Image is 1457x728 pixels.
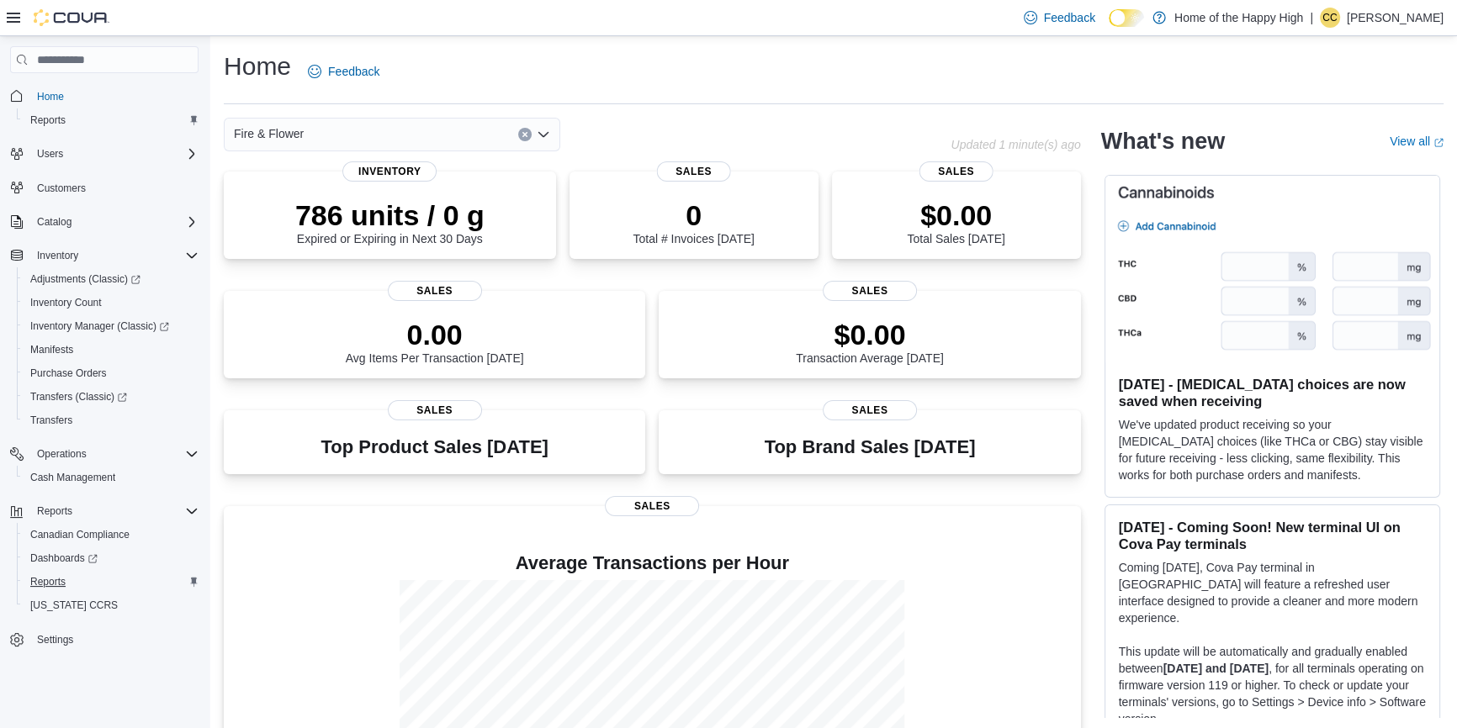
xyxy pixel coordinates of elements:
[17,570,205,593] button: Reports
[30,444,93,464] button: Operations
[388,281,482,301] span: Sales
[37,249,78,262] span: Inventory
[30,599,118,612] span: [US_STATE] CCRS
[30,630,80,650] a: Settings
[24,595,125,615] a: [US_STATE] CCRS
[24,387,199,407] span: Transfers (Classic)
[37,215,72,229] span: Catalog
[24,525,199,545] span: Canadian Compliance
[30,528,130,541] span: Canadian Compliance
[34,9,109,26] img: Cova
[17,593,205,617] button: [US_STATE] CCRS
[30,471,115,484] span: Cash Management
[1119,643,1426,727] p: This update will be automatically and gradually enabled between , for all terminals operating on ...
[24,316,176,336] a: Inventory Manager (Classic)
[24,525,136,545] a: Canadian Compliance
[796,318,944,351] p: $0.00
[951,138,1080,151] p: Updated 1 minute(s) ago
[30,343,73,356] span: Manifests
[907,198,1004,245] div: Total Sales [DATE]
[30,144,70,164] button: Users
[823,400,917,420] span: Sales
[37,447,87,461] span: Operations
[30,113,66,127] span: Reports
[17,108,205,132] button: Reports
[633,198,754,245] div: Total # Invoices [DATE]
[30,144,199,164] span: Users
[30,212,78,232] button: Catalog
[30,272,140,286] span: Adjustments (Classic)
[37,90,64,103] span: Home
[1119,519,1426,552] h3: [DATE] - Coming Soon! New terminal UI on Cova Pay terminals
[388,400,482,420] span: Sales
[1174,8,1303,28] p: Home of the Happy High
[342,161,437,182] span: Inventory
[37,504,72,518] span: Reports
[17,314,205,338] a: Inventory Manager (Classic)
[17,409,205,432] button: Transfers
[30,319,169,333] span: Inventory Manager (Classic)
[30,178,93,198] a: Customers
[24,548,104,568] a: Dashboards
[17,546,205,570] a: Dashboards
[30,367,107,380] span: Purchase Orders
[24,363,199,383] span: Purchase Orders
[3,83,205,108] button: Home
[765,437,976,457] h3: Top Brand Sales [DATE]
[1390,135,1444,148] a: View allExternal link
[3,442,205,466] button: Operations
[3,499,205,523] button: Reports
[30,444,199,464] span: Operations
[3,244,205,267] button: Inventory
[656,161,731,182] span: Sales
[1347,8,1444,28] p: [PERSON_NAME]
[919,161,993,182] span: Sales
[24,269,147,289] a: Adjustments (Classic)
[346,318,524,365] div: Avg Items Per Transaction [DATE]
[1119,416,1426,483] p: We've updated product receiving so your [MEDICAL_DATA] choices (like THCa or CBG) stay visible fo...
[24,110,72,130] a: Reports
[24,316,199,336] span: Inventory Manager (Classic)
[633,198,754,232] p: 0
[17,466,205,489] button: Cash Management
[30,87,71,107] a: Home
[1109,9,1144,27] input: Dark Mode
[1017,1,1102,34] a: Feedback
[37,633,73,646] span: Settings
[1322,8,1337,28] span: CC
[24,467,199,488] span: Cash Management
[24,363,114,383] a: Purchase Orders
[1320,8,1340,28] div: Curtis Campbell
[24,572,199,592] span: Reports
[30,414,72,427] span: Transfers
[17,361,205,385] button: Purchase Orders
[3,210,205,234] button: Catalog
[24,269,199,289] span: Adjustments (Classic)
[1101,128,1225,155] h2: What's new
[24,293,199,313] span: Inventory Count
[24,548,199,568] span: Dashboards
[17,291,205,314] button: Inventory Count
[24,387,134,407] a: Transfers (Classic)
[234,124,304,144] span: Fire & Flower
[537,128,550,141] button: Open list of options
[1163,662,1269,675] strong: [DATE] and [DATE]
[237,553,1068,573] h4: Average Transactions per Hour
[328,63,379,80] span: Feedback
[518,128,532,141] button: Clear input
[301,55,386,88] a: Feedback
[37,147,63,161] span: Users
[17,267,205,291] a: Adjustments (Classic)
[3,627,205,652] button: Settings
[24,595,199,615] span: Washington CCRS
[24,110,199,130] span: Reports
[30,212,199,232] span: Catalog
[1310,8,1313,28] p: |
[10,76,199,695] nav: Complex example
[30,629,199,650] span: Settings
[17,385,205,409] a: Transfers (Classic)
[224,50,291,83] h1: Home
[24,340,80,360] a: Manifests
[295,198,485,245] div: Expired or Expiring in Next 30 Days
[1119,559,1426,626] p: Coming [DATE], Cova Pay terminal in [GEOGRAPHIC_DATA] will feature a refreshed user interface des...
